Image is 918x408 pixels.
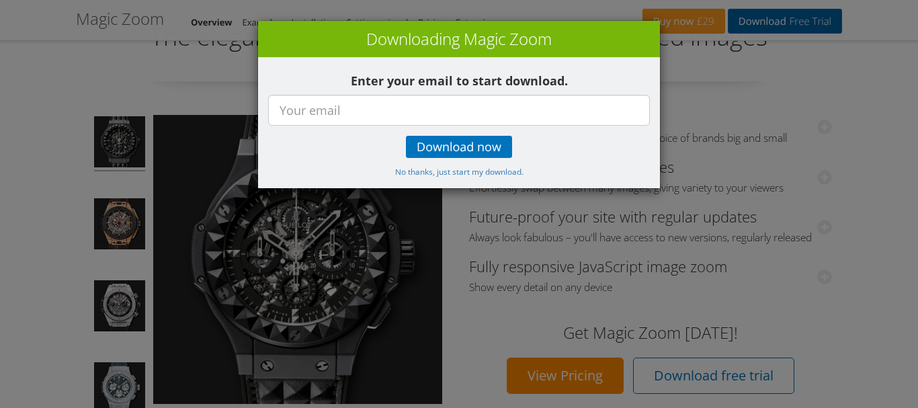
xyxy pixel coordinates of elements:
[395,166,524,177] small: No thanks, just start my download.
[351,73,568,89] b: Enter your email to start download.
[406,136,512,158] a: Download now
[395,165,524,177] a: No thanks, just start my download.
[265,28,653,50] h3: Downloading Magic Zoom
[268,95,650,126] input: Your email
[417,142,501,153] span: Download now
